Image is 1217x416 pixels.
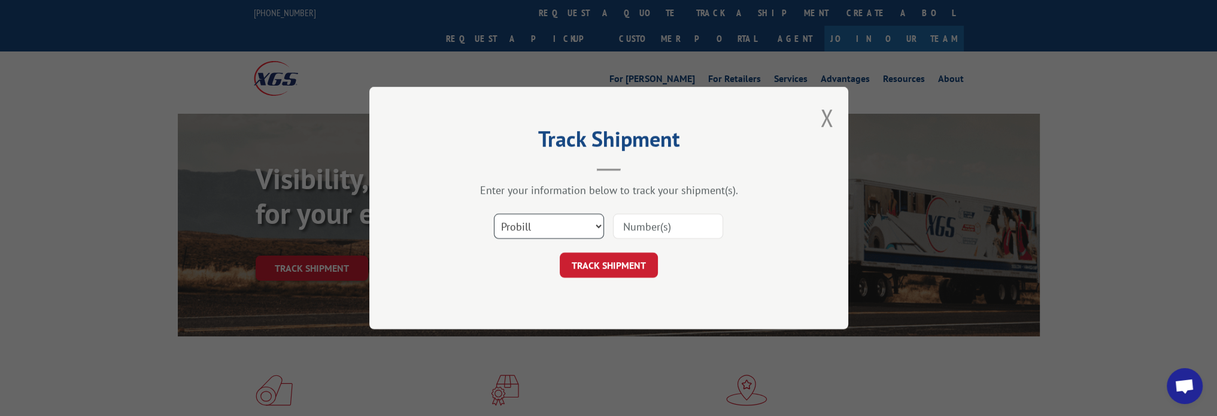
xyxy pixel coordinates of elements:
h2: Track Shipment [429,130,788,153]
div: Open chat [1167,368,1203,404]
div: Enter your information below to track your shipment(s). [429,183,788,197]
button: TRACK SHIPMENT [560,253,658,278]
input: Number(s) [613,214,723,239]
button: Close modal [820,102,833,133]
